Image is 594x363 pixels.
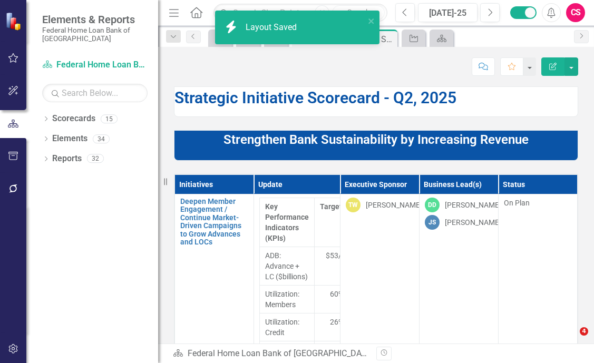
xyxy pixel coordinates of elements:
button: close [368,15,375,27]
div: 34 [93,134,110,143]
iframe: Intercom live chat [558,327,583,352]
div: 15 [101,114,118,123]
div: JS [425,215,440,230]
td: 60%/80% [315,286,366,313]
td: ADB: Advance + LC ($billions) [260,247,315,286]
div: Layout Saved [246,22,299,34]
button: Search [332,5,385,20]
strong: Target/Goal [320,202,361,211]
input: Search ClearPoint... [213,4,387,22]
img: ClearPoint Strategy [5,12,24,31]
a: Reports [52,153,82,165]
small: Federal Home Loan Bank of [GEOGRAPHIC_DATA] [42,26,148,43]
td: Utilization: Members [260,286,315,313]
div: [DATE]-25 [422,7,474,19]
div: » [173,348,368,360]
button: CS [566,3,585,22]
a: Elements [52,133,87,145]
button: [DATE]-25 [418,3,478,22]
td: 26%/28% [315,313,366,341]
a: Federal Home Loan Bank of [GEOGRAPHIC_DATA] Strategic Plan [42,59,148,71]
a: Deepen Member Engagement / Continue Market-Driven Campaigns to Grow Advances and LOCs [180,198,248,246]
span: Elements & Reports [42,13,148,26]
div: TW [346,198,361,212]
span: 4 [580,327,588,336]
span: On Plan [504,199,530,207]
td: $53/$61.6 [315,247,366,286]
div: 32 [87,154,104,163]
a: Federal Home Loan Bank of [GEOGRAPHIC_DATA] Strategic Plan [188,348,427,358]
strong: Key Performance Indicators (KPIs) [265,202,309,242]
input: Search Below... [42,84,148,102]
div: [PERSON_NAME] [366,200,422,210]
div: [PERSON_NAME] [445,217,501,228]
strong: Strengthen Bank Sustainability by Increasing Revenue [223,132,529,147]
a: Scorecards [52,113,95,125]
td: Utilization: Credit [260,313,315,341]
div: DD [425,198,440,212]
div: [PERSON_NAME] [445,200,501,210]
span: Strategic Initiative Scorecard - Q2, 2025 [174,89,456,107]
